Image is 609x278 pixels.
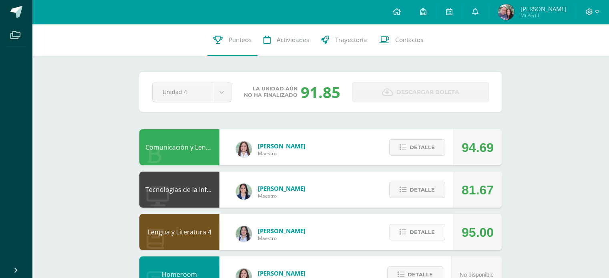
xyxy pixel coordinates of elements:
[207,24,257,56] a: Punteos
[139,172,219,208] div: Tecnologías de la Información y la Comunicación 4
[498,4,514,20] img: b381bdac4676c95086dea37a46e4db4c.png
[244,86,297,98] span: La unidad aún no ha finalizado
[460,272,494,278] span: No disponible
[395,36,423,44] span: Contactos
[258,235,306,242] span: Maestro
[520,12,566,19] span: Mi Perfil
[389,139,445,156] button: Detalle
[396,82,459,102] span: Descargar boleta
[258,184,306,192] span: [PERSON_NAME]
[229,36,251,44] span: Punteos
[163,82,202,101] span: Unidad 4
[139,214,219,250] div: Lengua y Literatura 4
[335,36,367,44] span: Trayectoria
[257,24,315,56] a: Actividades
[389,224,445,240] button: Detalle
[520,5,566,13] span: [PERSON_NAME]
[462,214,494,250] div: 95.00
[277,36,309,44] span: Actividades
[258,227,306,235] span: [PERSON_NAME]
[153,82,231,102] a: Unidad 4
[258,142,306,150] span: [PERSON_NAME]
[236,184,252,200] img: 7489ccb779e23ff9f2c3e89c21f82ed0.png
[236,141,252,157] img: acecb51a315cac2de2e3deefdb732c9f.png
[258,150,306,157] span: Maestro
[315,24,373,56] a: Trayectoria
[236,226,252,242] img: df6a3bad71d85cf97c4a6d1acf904499.png
[410,182,435,197] span: Detalle
[389,182,445,198] button: Detalle
[410,225,435,240] span: Detalle
[410,140,435,155] span: Detalle
[301,82,340,102] div: 91.85
[139,129,219,165] div: Comunicación y Lenguaje L3 Inglés 4
[462,130,494,166] div: 94.69
[258,192,306,199] span: Maestro
[258,269,306,277] span: [PERSON_NAME]
[373,24,429,56] a: Contactos
[462,172,494,208] div: 81.67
